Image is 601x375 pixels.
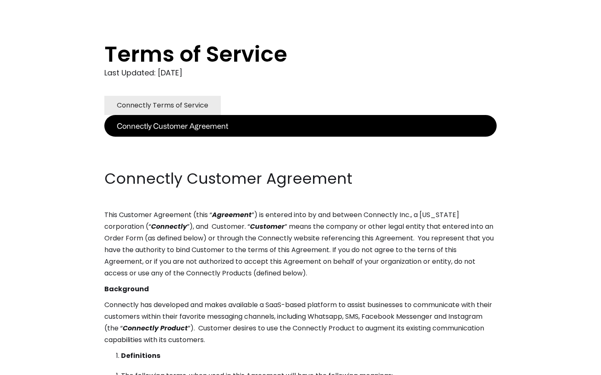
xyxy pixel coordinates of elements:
[17,360,50,372] ul: Language list
[117,120,228,132] div: Connectly Customer Agreement
[121,351,160,360] strong: Definitions
[104,67,497,79] div: Last Updated: [DATE]
[104,152,497,164] p: ‍
[104,284,149,294] strong: Background
[104,209,497,279] p: This Customer Agreement (this “ ”) is entered into by and between Connectly Inc., a [US_STATE] co...
[8,360,50,372] aside: Language selected: English
[104,42,463,67] h1: Terms of Service
[212,210,252,220] em: Agreement
[123,323,188,333] em: Connectly Product
[104,168,497,189] h2: Connectly Customer Agreement
[104,137,497,148] p: ‍
[250,222,285,231] em: Customer
[151,222,187,231] em: Connectly
[117,100,208,111] div: Connectly Terms of Service
[104,299,497,346] p: Connectly has developed and makes available a SaaS-based platform to assist businesses to communi...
